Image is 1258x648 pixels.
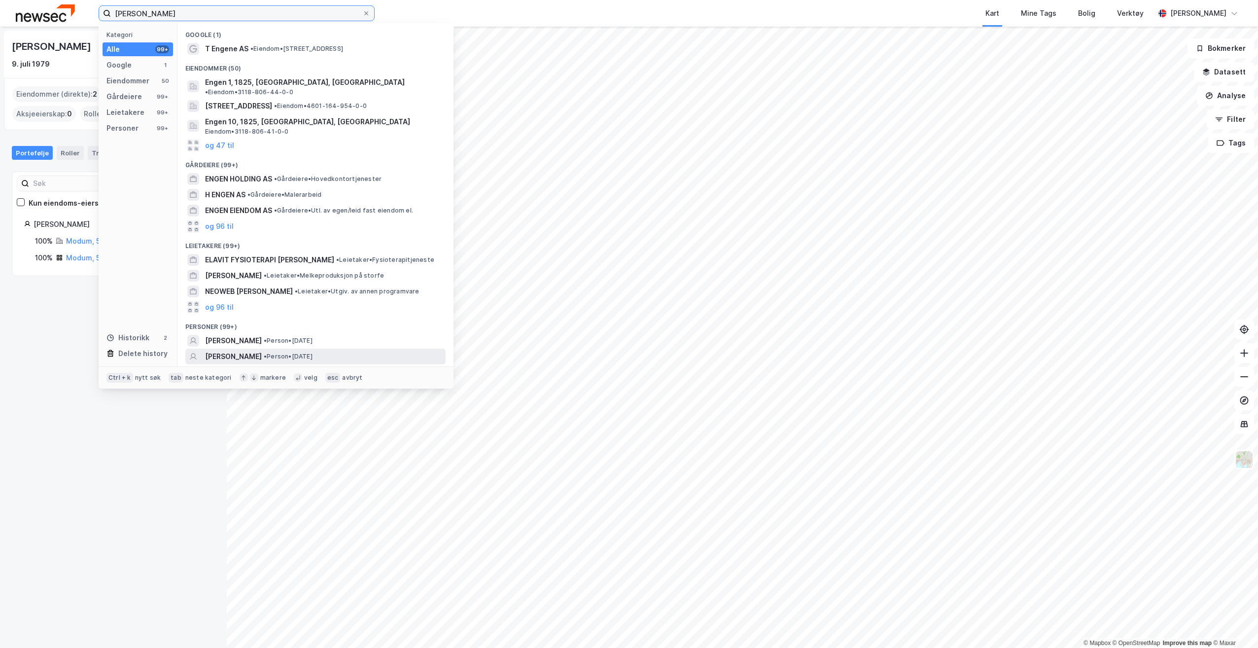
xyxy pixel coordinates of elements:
[161,61,169,69] div: 1
[155,108,169,116] div: 99+
[264,353,313,360] span: Person • [DATE]
[1207,109,1254,129] button: Filter
[205,173,272,185] span: ENGEN HOLDING AS
[66,235,173,247] div: ( hjemmelshaver )
[161,334,169,342] div: 2
[325,373,341,383] div: esc
[205,128,289,136] span: Eiendom • 3118-806-41-0-0
[177,57,454,74] div: Eiendommer (50)
[247,191,250,198] span: •
[205,43,248,55] span: T Engene AS
[67,108,72,120] span: 0
[1078,7,1095,19] div: Bolig
[342,374,362,382] div: avbryt
[295,288,419,295] span: Leietaker • Utgiv. av annen programvare
[1197,86,1254,106] button: Analyse
[1209,601,1258,648] iframe: Chat Widget
[205,88,208,96] span: •
[264,272,267,279] span: •
[1021,7,1056,19] div: Mine Tags
[155,93,169,101] div: 99+
[16,4,75,22] img: newsec-logo.f6e21ccffca1b3a03d2d.png
[161,77,169,85] div: 50
[336,256,339,263] span: •
[106,91,142,103] div: Gårdeiere
[205,220,234,232] button: og 96 til
[12,86,101,102] div: Eiendommer (direkte) :
[1194,62,1254,82] button: Datasett
[205,88,293,96] span: Eiendom • 3118-806-44-0-0
[66,237,116,245] a: Modum, 51/117
[93,88,97,100] span: 2
[274,102,277,109] span: •
[264,337,267,344] span: •
[155,45,169,53] div: 99+
[29,176,137,191] input: Søk
[274,207,413,215] span: Gårdeiere • Utl. av egen/leid fast eiendom el.
[106,75,149,87] div: Eiendommer
[34,218,203,230] div: [PERSON_NAME]
[274,175,382,183] span: Gårdeiere • Hovedkontortjenester
[205,116,442,128] span: Engen 10, 1825, [GEOGRAPHIC_DATA], [GEOGRAPHIC_DATA]
[274,175,277,182] span: •
[264,337,313,345] span: Person • [DATE]
[205,205,272,216] span: ENGEN EIENDOM AS
[35,252,53,264] div: 100%
[106,373,133,383] div: Ctrl + k
[66,252,188,264] div: ( hjemmelshaver )
[205,351,262,362] span: [PERSON_NAME]
[1117,7,1144,19] div: Verktøy
[205,76,405,88] span: Engen 1, 1825, [GEOGRAPHIC_DATA], [GEOGRAPHIC_DATA]
[1209,601,1258,648] div: Kontrollprogram for chat
[247,191,321,199] span: Gårdeiere • Malerarbeid
[264,272,384,280] span: Leietaker • Melkeproduksjon på storfe
[135,374,161,382] div: nytt søk
[88,146,157,160] div: Transaksjoner
[155,124,169,132] div: 99+
[250,45,253,52] span: •
[35,235,53,247] div: 100%
[177,153,454,171] div: Gårdeiere (99+)
[250,45,343,53] span: Eiendom • [STREET_ADDRESS]
[1083,640,1111,647] a: Mapbox
[260,374,286,382] div: markere
[205,140,234,151] button: og 47 til
[205,286,293,297] span: NEOWEB [PERSON_NAME]
[185,374,232,382] div: neste kategori
[106,31,173,38] div: Kategori
[985,7,999,19] div: Kart
[118,348,168,360] div: Delete history
[205,270,262,282] span: [PERSON_NAME]
[12,106,76,122] div: Aksjeeierskap :
[205,189,245,201] span: H ENGEN AS
[169,373,183,383] div: tab
[12,146,53,160] div: Portefølje
[80,106,114,122] div: Roller :
[1113,640,1160,647] a: OpenStreetMap
[295,288,298,295] span: •
[106,107,144,118] div: Leietakere
[177,23,454,41] div: Google (1)
[1188,38,1254,58] button: Bokmerker
[274,102,367,110] span: Eiendom • 4601-164-954-0-0
[205,254,334,266] span: ELAVIT FYSIOTERAPI [PERSON_NAME]
[177,234,454,252] div: Leietakere (99+)
[1235,450,1254,469] img: Z
[66,253,131,262] a: Modum, 51/200/0/1
[274,207,277,214] span: •
[57,146,84,160] div: Roller
[1208,133,1254,153] button: Tags
[106,332,149,344] div: Historikk
[205,301,234,313] button: og 96 til
[205,335,262,347] span: [PERSON_NAME]
[12,38,93,54] div: [PERSON_NAME]
[29,197,111,209] div: Kun eiendoms-eierskap
[106,59,132,71] div: Google
[12,58,50,70] div: 9. juli 1979
[205,100,272,112] span: [STREET_ADDRESS]
[111,6,362,21] input: Søk på adresse, matrikkel, gårdeiere, leietakere eller personer
[304,374,317,382] div: velg
[177,315,454,333] div: Personer (99+)
[336,256,434,264] span: Leietaker • Fysioterapitjeneste
[106,122,139,134] div: Personer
